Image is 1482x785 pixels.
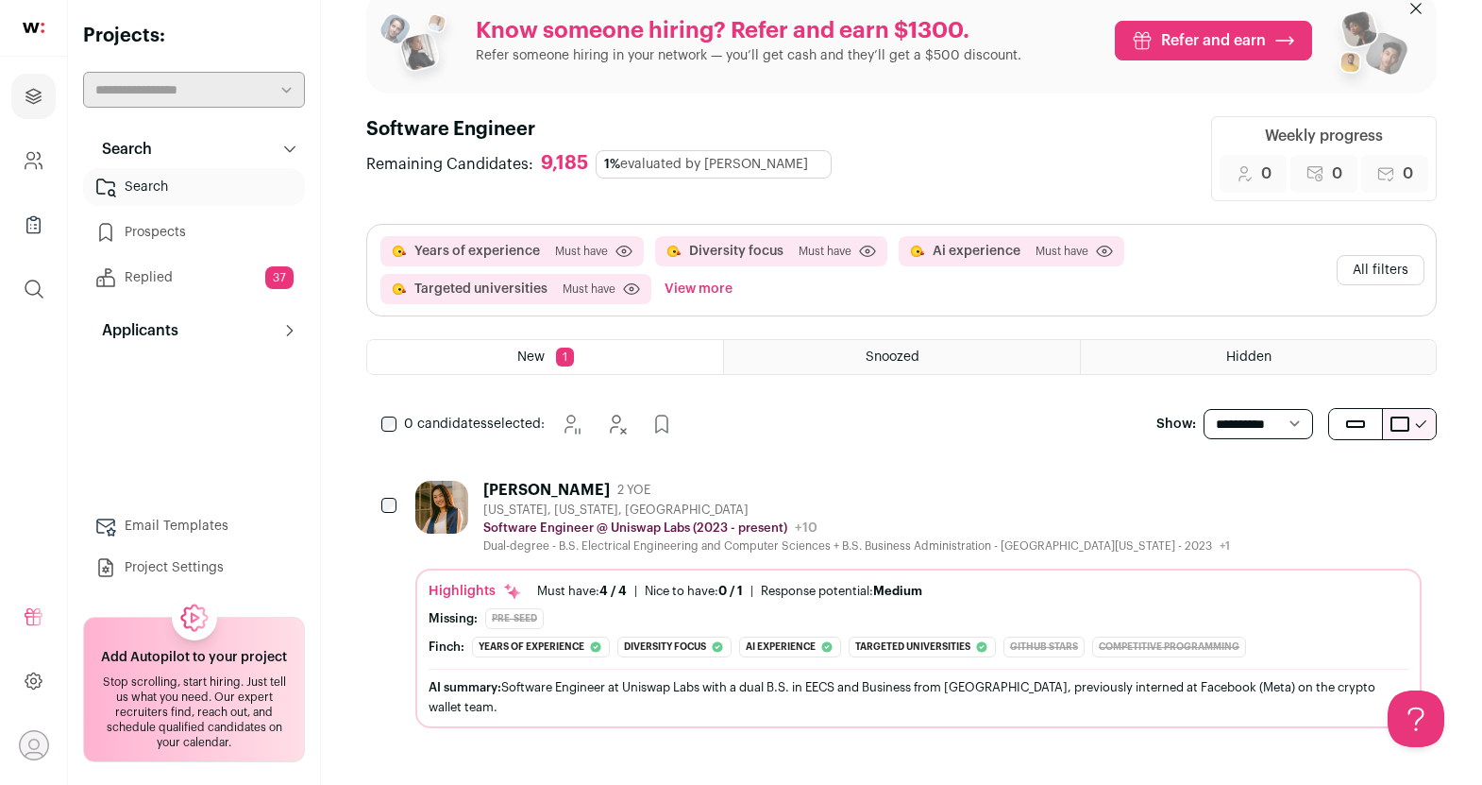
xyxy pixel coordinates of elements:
div: 9,185 [541,152,588,176]
div: evaluated by [PERSON_NAME] [596,150,832,179]
span: selected: [404,415,545,434]
button: View more [661,274,736,304]
span: 1 [556,348,574,367]
img: referral_people_group_2-7c1ec42c15280f3369c0665c33c00ed472fd7f6af9dd0ec46c364f9a93ccf9a4.png [1327,3,1410,94]
div: Highlights [429,582,522,601]
div: Targeted universities [849,637,996,657]
span: 0 [1261,162,1271,185]
p: Applicants [91,319,178,342]
div: Missing: [429,611,478,626]
a: Email Templates [83,507,305,545]
div: Diversity focus [617,637,732,657]
a: Add Autopilot to your project Stop scrolling, start hiring. Just tell us what you need. Our exper... [83,617,305,762]
div: Competitive programming [1092,637,1246,657]
div: Dual-degree - B.S. Electrical Engineering and Computer Sciences + B.S. Business Administration - ... [483,538,1230,554]
a: Project Settings [83,549,305,587]
div: Pre-seed [485,608,544,629]
div: Software Engineer at Uniswap Labs with a dual B.S. in EECS and Business from [GEOGRAPHIC_DATA], p... [429,677,1408,717]
p: Know someone hiring? Refer and earn $1300. [476,16,1021,46]
div: Response potential: [761,584,922,599]
h1: Software Engineer [366,116,843,143]
span: 0 [1403,162,1413,185]
span: Must have [799,244,851,259]
a: Company and ATS Settings [11,138,56,183]
a: Hidden [1081,340,1436,374]
p: Search [91,138,152,161]
button: Targeted universities [414,280,547,299]
button: Open dropdown [19,730,49,760]
ul: | | [537,584,922,599]
img: wellfound-shorthand-0d5821cbd27db2630d0214b213865d53afaa358527fdda9d0ea32b1df1b89c2c.svg [23,23,44,33]
a: Snoozed [724,340,1079,374]
button: Applicants [83,312,305,350]
div: Github stars [1003,637,1085,657]
a: Search [83,168,305,206]
span: +10 [795,521,817,535]
span: New [517,350,545,364]
h2: Projects: [83,23,305,49]
img: b723e55d7151d38a5242d136d403213b85f6892a3d154dd710e4ec1b1ac02268.jpg [415,481,468,534]
div: Must have: [537,584,627,599]
p: Refer someone hiring in your network — you’ll get cash and they’ll get a $500 discount. [476,46,1021,65]
span: 1% [604,158,620,171]
iframe: Help Scout Beacon - Open [1388,691,1444,747]
span: Hidden [1226,350,1271,364]
div: Weekly progress [1265,125,1383,147]
a: [PERSON_NAME] 2 YOE [US_STATE], [US_STATE], [GEOGRAPHIC_DATA] Software Engineer @ Uniswap Labs (2... [415,481,1422,728]
div: Stop scrolling, start hiring. Just tell us what you need. Our expert recruiters find, reach out, ... [95,674,293,750]
img: referral_people_group_1-3817b86375c0e7f77b15e9e1740954ef64e1f78137dd7e9f4ff27367cb2cd09a.png [378,7,461,90]
div: Years of experience [472,637,610,657]
h2: Add Autopilot to your project [101,648,287,667]
span: +1 [1220,540,1230,552]
span: AI summary: [429,681,501,693]
a: Company Lists [11,202,56,247]
a: Replied37 [83,259,305,297]
button: Years of experience [414,242,540,261]
button: Search [83,130,305,168]
a: Projects [11,74,56,119]
div: Ai experience [739,637,841,657]
span: Must have [555,244,608,259]
span: 37 [265,266,294,289]
p: Software Engineer @ Uniswap Labs (2023 - present) [483,520,787,536]
button: Diversity focus [689,242,783,261]
a: Refer and earn [1115,21,1312,60]
span: Remaining Candidates: [366,153,533,176]
span: 2 YOE [617,483,650,498]
span: Snoozed [866,350,919,364]
p: Show: [1156,415,1196,434]
div: [US_STATE], [US_STATE], [GEOGRAPHIC_DATA] [483,503,1230,518]
button: All filters [1337,255,1424,285]
div: Nice to have: [645,584,743,599]
span: 4 / 4 [599,585,627,597]
span: 0 / 1 [718,585,743,597]
div: [PERSON_NAME] [483,481,610,500]
span: 0 [1332,162,1342,185]
span: Must have [563,282,615,297]
a: Prospects [83,213,305,251]
span: 0 candidates [404,418,487,431]
span: Medium [873,585,922,597]
span: Must have [1036,244,1088,259]
button: Ai experience [933,242,1020,261]
div: Finch: [429,640,464,655]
